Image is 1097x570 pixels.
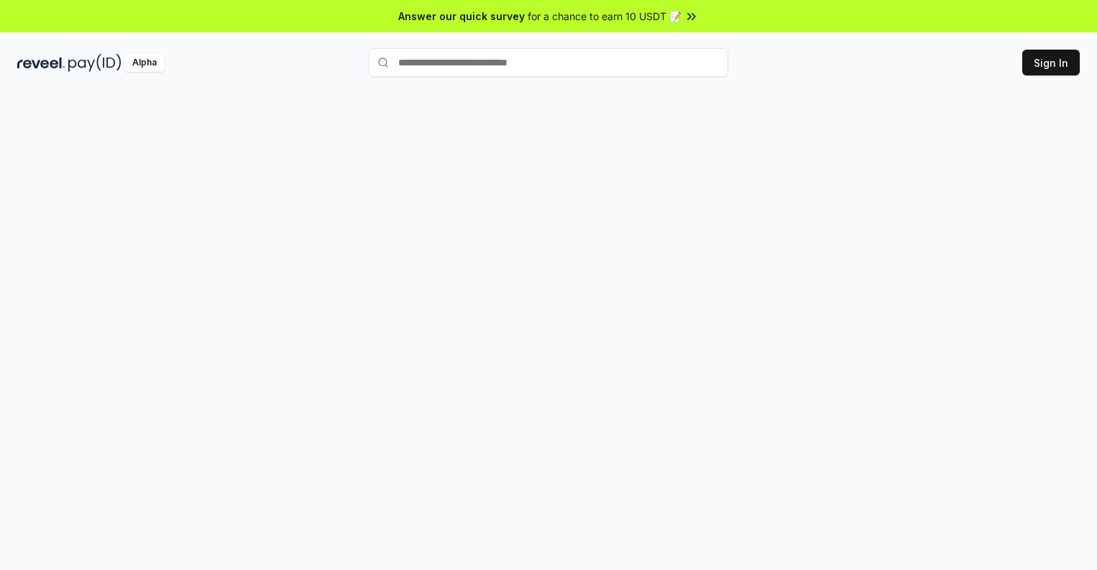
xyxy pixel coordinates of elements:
[1022,50,1080,75] button: Sign In
[17,54,65,72] img: reveel_dark
[528,9,681,24] span: for a chance to earn 10 USDT 📝
[68,54,121,72] img: pay_id
[124,54,165,72] div: Alpha
[398,9,525,24] span: Answer our quick survey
